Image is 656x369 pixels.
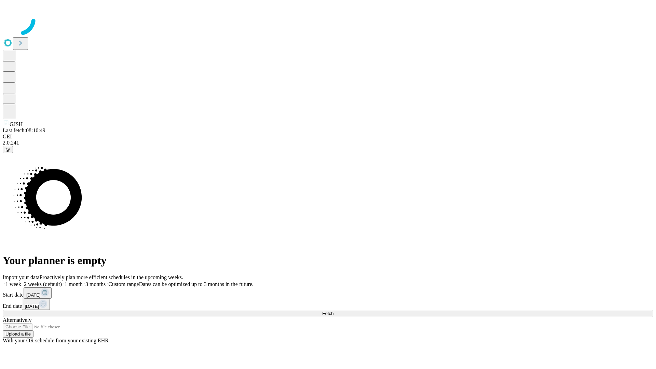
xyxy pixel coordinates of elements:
[3,127,45,133] span: Last fetch: 08:10:49
[25,304,39,309] span: [DATE]
[3,330,33,338] button: Upload a file
[108,281,139,287] span: Custom range
[3,338,109,343] span: With your OR schedule from your existing EHR
[24,287,52,299] button: [DATE]
[3,317,31,323] span: Alternatively
[3,254,653,267] h1: Your planner is empty
[85,281,106,287] span: 3 months
[5,281,21,287] span: 1 week
[40,274,183,280] span: Proactively plan more efficient schedules in the upcoming weeks.
[26,292,41,298] span: [DATE]
[24,281,62,287] span: 2 weeks (default)
[3,287,653,299] div: Start date
[3,310,653,317] button: Fetch
[139,281,254,287] span: Dates can be optimized up to 3 months in the future.
[3,134,653,140] div: GEI
[3,274,40,280] span: Import your data
[5,147,10,152] span: @
[3,140,653,146] div: 2.0.241
[322,311,333,316] span: Fetch
[3,146,13,153] button: @
[65,281,83,287] span: 1 month
[10,121,23,127] span: GJSH
[3,299,653,310] div: End date
[22,299,50,310] button: [DATE]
